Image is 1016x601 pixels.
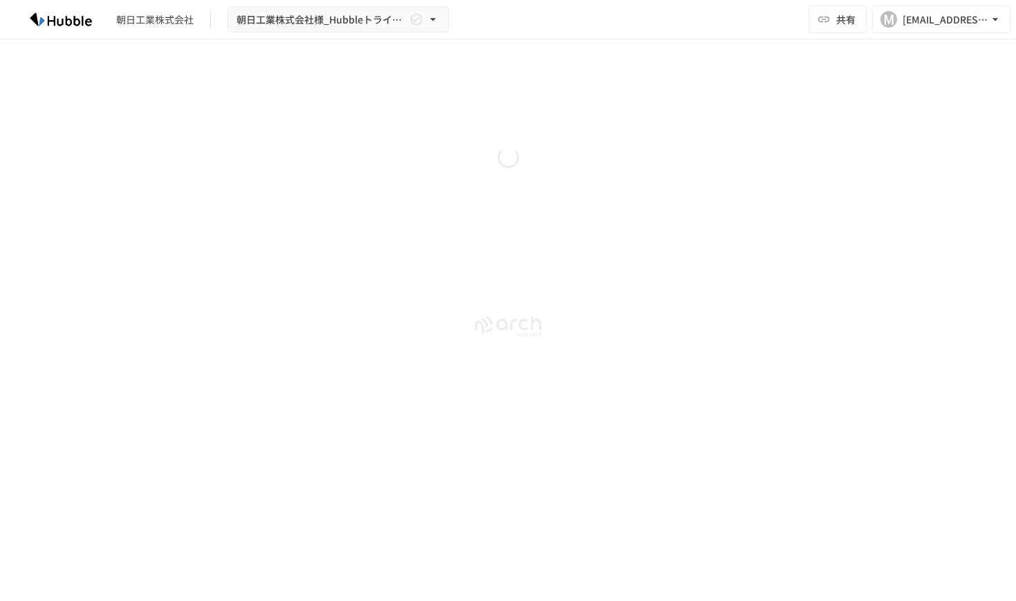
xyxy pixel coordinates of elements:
[903,11,988,28] div: [EMAIL_ADDRESS][DOMAIN_NAME]
[809,6,867,33] button: 共有
[836,12,856,27] span: 共有
[116,12,194,27] div: 朝日工業株式会社
[880,11,897,28] div: M
[237,11,407,28] span: 朝日工業株式会社様_Hubbleトライアル導入資料
[228,6,449,33] button: 朝日工業株式会社様_Hubbleトライアル導入資料
[17,8,105,30] img: HzDRNkGCf7KYO4GfwKnzITak6oVsp5RHeZBEM1dQFiQ
[872,6,1010,33] button: M[EMAIL_ADDRESS][DOMAIN_NAME]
